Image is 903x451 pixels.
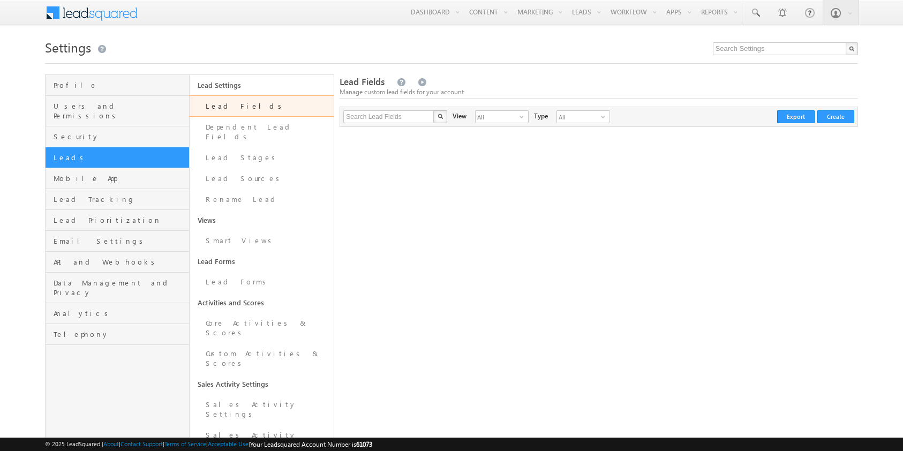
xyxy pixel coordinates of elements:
[476,111,520,123] span: All
[54,309,186,318] span: Analytics
[190,394,334,425] a: Sales Activity Settings
[54,215,186,225] span: Lead Prioritization
[438,114,443,119] img: Search
[190,95,334,117] a: Lead Fields
[54,236,186,246] span: Email Settings
[46,231,189,252] a: Email Settings
[190,117,334,147] a: Dependent Lead Fields
[190,168,334,189] a: Lead Sources
[54,257,186,267] span: API and Webhooks
[777,110,815,123] button: Export
[54,194,186,204] span: Lead Tracking
[54,153,186,162] span: Leads
[121,440,163,447] a: Contact Support
[54,278,186,297] span: Data Management and Privacy
[713,42,858,55] input: Search Settings
[190,210,334,230] a: Views
[190,230,334,251] a: Smart Views
[601,114,609,120] span: select
[46,273,189,303] a: Data Management and Privacy
[208,440,249,447] a: Acceptable Use
[557,111,601,123] span: All
[164,440,206,447] a: Terms of Service
[190,374,334,394] a: Sales Activity Settings
[190,251,334,272] a: Lead Forms
[46,324,189,345] a: Telephony
[46,126,189,147] a: Security
[46,252,189,273] a: API and Webhooks
[340,76,385,88] span: Lead Fields
[46,210,189,231] a: Lead Prioritization
[54,80,186,90] span: Profile
[340,87,857,97] div: Manage custom lead fields for your account
[190,292,334,313] a: Activities and Scores
[190,75,334,95] a: Lead Settings
[190,147,334,168] a: Lead Stages
[45,439,372,449] span: © 2025 LeadSquared | | | | |
[250,440,372,448] span: Your Leadsquared Account Number is
[46,75,189,96] a: Profile
[190,343,334,374] a: Custom Activities & Scores
[46,147,189,168] a: Leads
[190,313,334,343] a: Core Activities & Scores
[46,189,189,210] a: Lead Tracking
[46,303,189,324] a: Analytics
[103,440,119,447] a: About
[356,440,372,448] span: 61073
[190,272,334,292] a: Lead Forms
[817,110,854,123] button: Create
[54,101,186,121] span: Users and Permissions
[453,110,466,121] div: View
[46,96,189,126] a: Users and Permissions
[54,329,186,339] span: Telephony
[190,189,334,210] a: Rename Lead
[54,132,186,141] span: Security
[534,110,548,121] div: Type
[520,114,528,120] span: select
[45,39,91,56] span: Settings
